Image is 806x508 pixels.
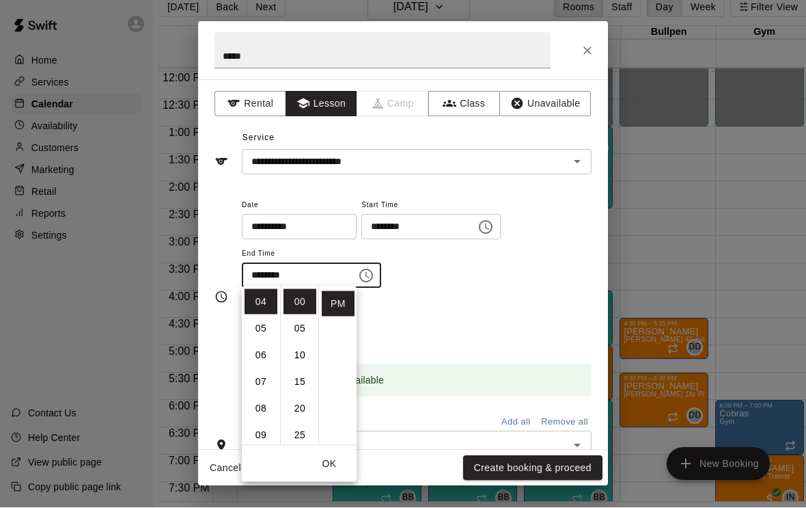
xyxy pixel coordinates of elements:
[463,456,602,481] button: Create booking & proceed
[242,197,357,215] span: Date
[568,152,587,172] button: Open
[245,343,277,369] li: 6 hours
[472,214,499,241] button: Choose time, selected time is 3:30 PM
[283,370,316,395] li: 15 minutes
[280,287,318,446] ul: Select minutes
[283,423,316,449] li: 25 minutes
[204,456,247,481] button: Cancel
[245,397,277,422] li: 8 hours
[242,133,275,143] span: Service
[499,92,591,117] button: Unavailable
[242,215,347,240] input: Choose date, selected date is Sep 18, 2025
[283,290,316,315] li: 0 minutes
[242,245,381,264] span: End Time
[214,92,286,117] button: Rental
[318,287,357,446] ul: Select meridiem
[494,412,538,433] button: Add all
[428,92,500,117] button: Class
[352,263,380,290] button: Choose time, selected time is 4:00 PM
[214,155,228,169] svg: Service
[322,292,355,317] li: PM
[245,370,277,395] li: 7 hours
[307,452,351,477] button: OK
[361,197,501,215] span: Start Time
[242,287,280,446] ul: Select hours
[538,412,592,433] button: Remove all
[283,343,316,369] li: 10 minutes
[214,439,228,453] svg: Rooms
[357,92,429,117] span: Camps can only be created in the Services page
[245,317,277,342] li: 5 hours
[283,397,316,422] li: 20 minutes
[245,290,277,315] li: 4 hours
[245,423,277,449] li: 9 hours
[568,436,587,455] button: Open
[214,291,228,304] svg: Timing
[283,317,316,342] li: 5 minutes
[286,92,357,117] button: Lesson
[575,39,600,64] button: Close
